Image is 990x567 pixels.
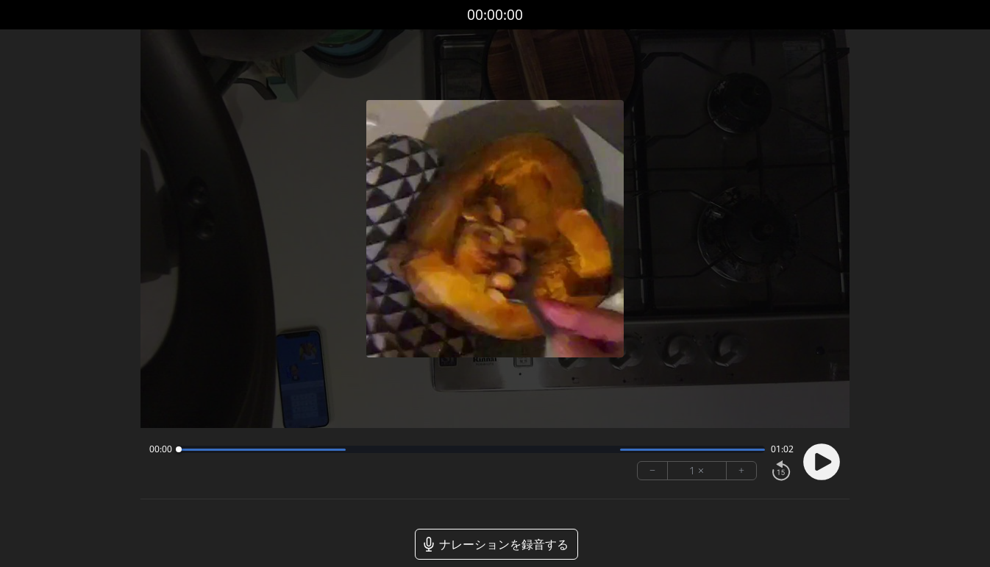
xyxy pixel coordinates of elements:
[771,443,794,455] span: 01:02
[149,443,172,455] span: 00:00
[689,462,704,479] font: 1 ×
[727,462,756,479] button: +
[415,529,578,560] a: ナレーションを録音する
[638,462,668,479] button: −
[738,462,744,479] font: +
[649,462,655,479] font: −
[439,536,569,552] font: ナレーションを録音する
[467,4,523,24] font: 00:00:00
[366,100,624,357] img: ポスター画像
